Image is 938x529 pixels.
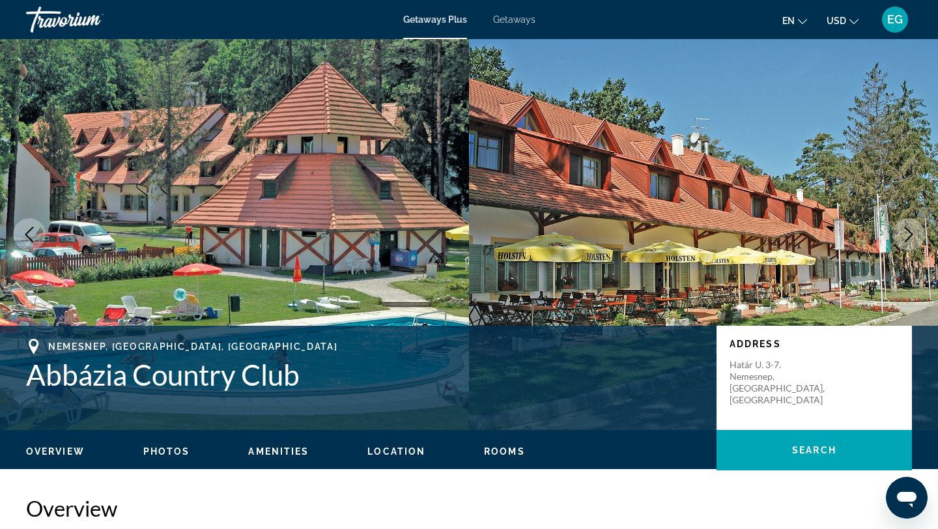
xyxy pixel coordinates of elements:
span: Nemesnep, [GEOGRAPHIC_DATA], [GEOGRAPHIC_DATA] [48,341,337,352]
button: Rooms [484,446,525,457]
button: Location [367,446,425,457]
button: Photos [143,446,190,457]
button: Previous image [13,218,46,251]
button: Change currency [827,11,859,30]
button: User Menu [878,6,912,33]
h2: Overview [26,495,912,521]
span: en [782,16,795,26]
a: Getaways [493,14,535,25]
button: Change language [782,11,807,30]
p: Address [730,339,899,349]
button: Amenities [248,446,309,457]
button: Next image [892,218,925,251]
button: Overview [26,446,85,457]
p: Határ u. 3-7. Nemesnep, [GEOGRAPHIC_DATA], [GEOGRAPHIC_DATA] [730,359,834,406]
button: Search [717,430,912,470]
iframe: Schaltfläche zum Öffnen des Messaging-Fensters [886,477,928,519]
a: Getaways Plus [403,14,467,25]
h1: Abbázia Country Club [26,358,703,392]
span: Search [792,445,836,455]
span: USD [827,16,846,26]
a: Travorium [26,3,156,36]
span: EG [887,13,903,26]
